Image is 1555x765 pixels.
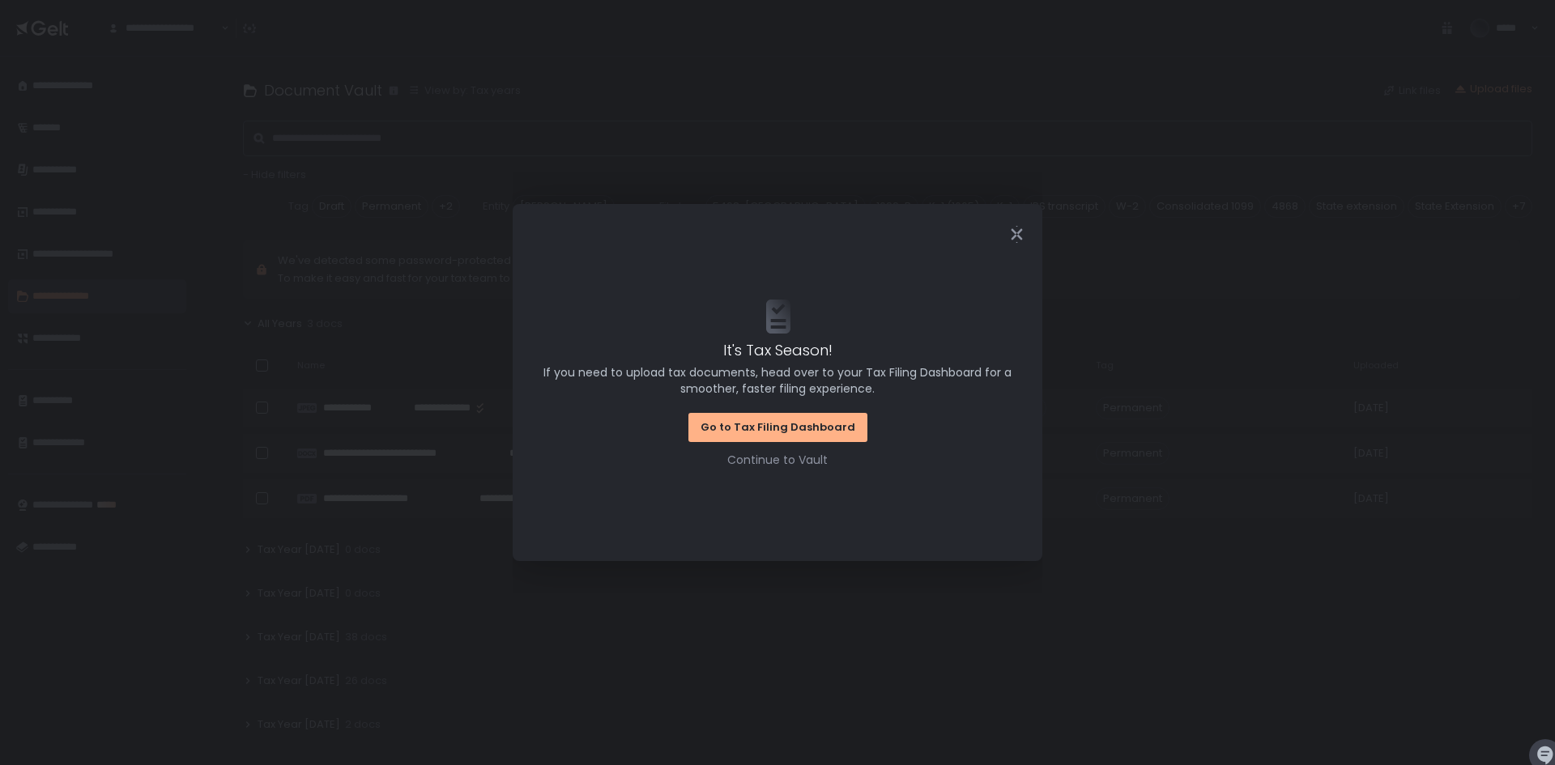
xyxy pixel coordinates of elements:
[701,420,855,435] div: Go to Tax Filing Dashboard
[991,225,1042,244] div: Close
[723,339,833,361] span: It's Tax Season!
[535,364,1020,397] span: If you need to upload tax documents, head over to your Tax Filing Dashboard for a smoother, faste...
[727,452,828,468] button: Continue to Vault
[688,413,867,442] button: Go to Tax Filing Dashboard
